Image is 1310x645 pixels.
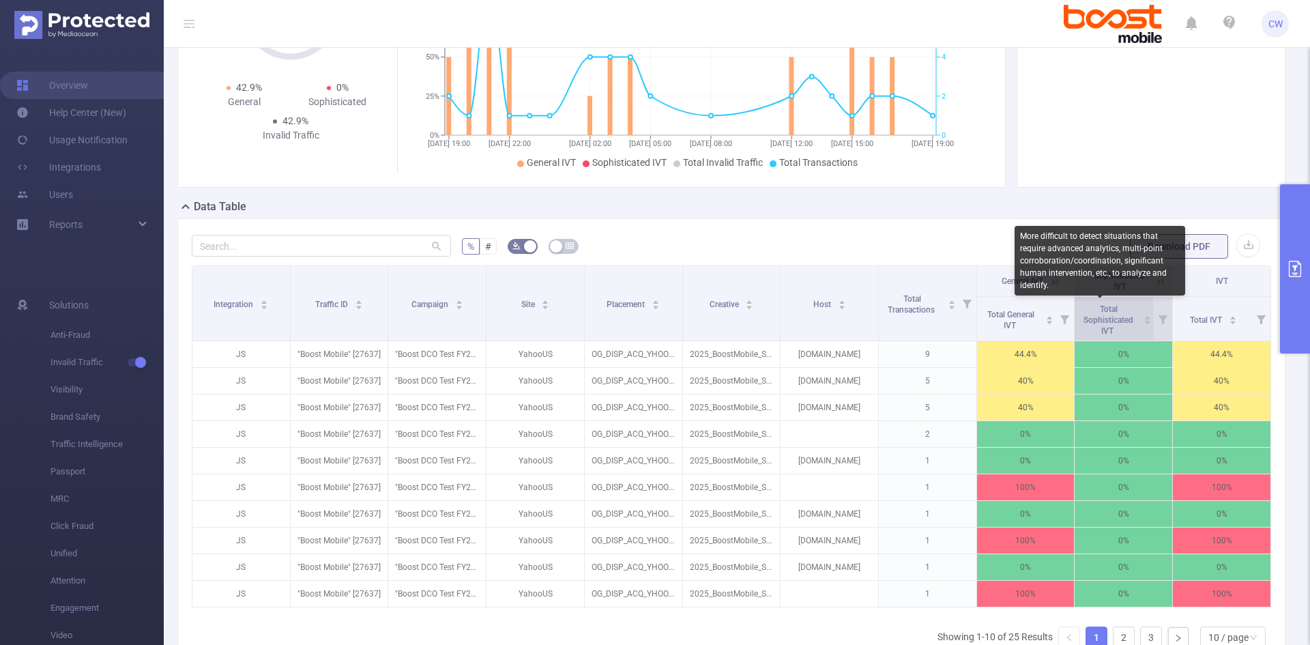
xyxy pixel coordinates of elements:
[683,421,781,447] p: 2025_BoostMobile_StoreLocator_300x250.zip [5377429]
[291,368,388,394] p: "Boost Mobile" [27637]
[585,448,682,474] p: OG_DISP_ACQ_YHOO_AWR_NA_UPPER_IND_PRGM_FY25_RTG-DCOTestMap_300x250 [9616066]
[831,139,873,148] tspan: [DATE] 15:00
[1144,314,1152,318] i: icon: caret-up
[291,528,388,554] p: "Boost Mobile" [27637]
[683,341,781,367] p: 2025_BoostMobile_StoreLocator_300x250.zip [5377429]
[683,448,781,474] p: 2025_BoostMobile_StoreLocator_300x250.zip [5377429]
[948,298,955,302] i: icon: caret-up
[977,395,1075,420] p: 40%
[607,300,647,309] span: Placement
[388,581,486,607] p: "Boost DCO Test FY25" [280591]
[388,501,486,527] p: "Boost DCO Test FY25" [280591]
[1216,276,1228,286] span: IVT
[336,82,349,93] span: 0%
[585,474,682,500] p: OG_DISP_ACQ_YHOO_AWR_NA_UPPER_IND_PRGM_FY25_RTG-DCOTestNoMap_160x600 [9616073]
[585,501,682,527] p: OG_DISP_ACQ_YHOO_AWR_NA_UPPER_IND_PRGM_FY25_RTG-DCOTestNoMap_160x600 [9616073]
[291,95,384,109] div: Sophisticated
[879,421,976,447] p: 2
[683,474,781,500] p: 2025_BoostMobile_StoreLocator_160x600.zip [5403511]
[879,554,976,580] p: 1
[652,298,660,302] i: icon: caret-up
[192,581,290,607] p: JS
[879,368,976,394] p: 5
[244,128,338,143] div: Invalid Traffic
[1229,314,1236,318] i: icon: caret-up
[977,448,1075,474] p: 0%
[486,368,584,394] p: YahooUS
[1055,297,1074,341] i: Filter menu
[1153,297,1172,341] i: Filter menu
[49,291,89,319] span: Solutions
[838,304,845,308] i: icon: caret-down
[781,341,878,367] p: [DOMAIN_NAME]
[527,157,576,168] span: General IVT
[388,421,486,447] p: "Boost DCO Test FY25" [280591]
[1075,528,1172,554] p: 0%
[879,501,976,527] p: 1
[50,540,164,567] span: Unified
[1190,315,1224,325] span: Total IVT
[542,298,549,302] i: icon: caret-up
[355,298,363,302] i: icon: caret-up
[192,501,290,527] p: JS
[1075,368,1172,394] p: 0%
[746,304,753,308] i: icon: caret-down
[486,581,584,607] p: YahooUS
[1173,341,1270,367] p: 44.4%
[192,474,290,500] p: JS
[261,298,268,302] i: icon: caret-up
[1251,297,1270,341] i: Filter menu
[192,421,290,447] p: JS
[781,501,878,527] p: [DOMAIN_NAME]
[977,554,1075,580] p: 0%
[781,395,878,420] p: [DOMAIN_NAME]
[879,474,976,500] p: 1
[388,474,486,500] p: "Boost DCO Test FY25" [280591]
[1015,226,1185,296] div: More difficult to detect situations that require advanced analytics, multi-point corroboration/co...
[977,474,1075,500] p: 100%
[1229,314,1237,322] div: Sort
[426,92,439,101] tspan: 25%
[486,341,584,367] p: YahooUS
[49,219,83,230] span: Reports
[388,528,486,554] p: "Boost DCO Test FY25" [280591]
[1173,368,1270,394] p: 40%
[879,395,976,420] p: 5
[592,157,667,168] span: Sophisticated IVT
[50,485,164,513] span: MRC
[521,300,537,309] span: Site
[486,448,584,474] p: YahooUS
[467,241,474,252] span: %
[542,304,549,308] i: icon: caret-down
[1144,314,1152,322] div: Sort
[236,82,262,93] span: 42.9%
[541,298,549,306] div: Sort
[16,154,101,181] a: Integrations
[652,298,660,306] div: Sort
[485,241,491,252] span: #
[1075,395,1172,420] p: 0%
[291,554,388,580] p: "Boost Mobile" [27637]
[1144,319,1152,323] i: icon: caret-down
[486,474,584,500] p: YahooUS
[50,321,164,349] span: Anti-Fraud
[977,528,1075,554] p: 100%
[315,300,350,309] span: Traffic ID
[16,181,73,208] a: Users
[192,341,290,367] p: JS
[1173,528,1270,554] p: 100%
[214,300,255,309] span: Integration
[388,341,486,367] p: "Boost DCO Test FY25" [280591]
[455,304,463,308] i: icon: caret-down
[683,368,781,394] p: 2025_BoostMobile_StoreLocator_300x250.zip [5377429]
[888,294,937,315] span: Total Transactions
[683,554,781,580] p: 2025_BoostMobile_StoreLocator_300x250.zip [5377429]
[50,349,164,376] span: Invalid Traffic
[455,298,463,306] div: Sort
[813,300,833,309] span: Host
[486,421,584,447] p: YahooUS
[566,242,574,250] i: icon: table
[261,304,268,308] i: icon: caret-down
[388,448,486,474] p: "Boost DCO Test FY25" [280591]
[629,139,671,148] tspan: [DATE] 05:00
